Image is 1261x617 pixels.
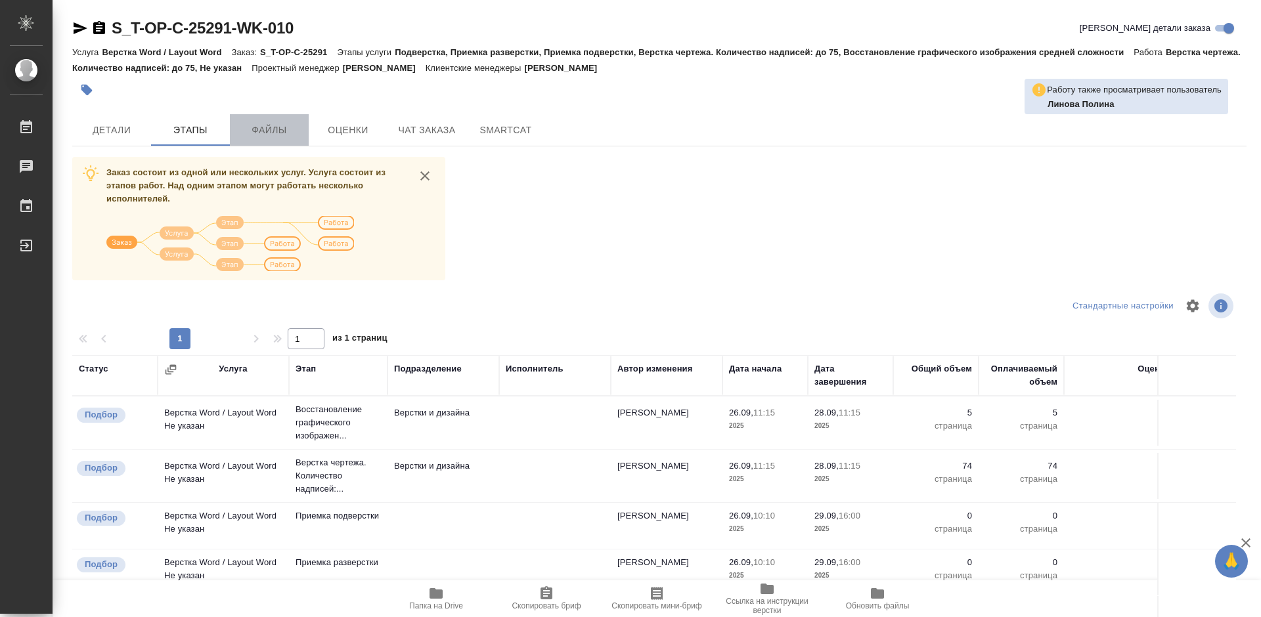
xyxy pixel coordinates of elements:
[164,363,177,376] button: Сгруппировать
[1208,293,1236,318] span: Посмотреть информацию
[839,511,860,521] p: 16:00
[729,419,801,433] p: 2025
[753,557,775,567] p: 10:10
[112,19,294,37] a: S_T-OP-C-25291-WK-010
[1080,22,1210,35] span: [PERSON_NAME] детали заказа
[85,408,118,421] p: Подбор
[317,122,380,138] span: Оценки
[85,511,118,524] p: Подбор
[72,47,102,57] p: Услуга
[1134,47,1166,57] p: Работа
[252,63,342,73] p: Проектный менеджер
[387,453,499,499] td: Верстки и дизайна
[296,509,381,522] p: Приемка подверстки
[900,419,972,433] p: страница
[900,569,972,582] p: страница
[729,473,801,486] p: 2025
[343,63,426,73] p: [PERSON_NAME]
[296,403,381,442] p: Восстановление графического изображен...
[512,601,581,610] span: Скопировать бриф
[506,362,564,375] div: Исполнитель
[296,556,381,569] p: Приемка разверстки
[611,503,722,549] td: [PERSON_NAME]
[158,453,289,499] td: Верстка Word / Layout Word Не указан
[985,522,1057,536] p: страница
[720,597,814,615] span: Ссылка на инструкции верстки
[337,47,395,57] p: Этапы услуги
[729,557,753,567] p: 26.09,
[395,47,1134,57] p: Подверстка, Приемка разверстки, Приемка подверстки, Верстка чертежа. Количество надписей: до 75, ...
[900,509,972,522] p: 0
[611,453,722,499] td: [PERSON_NAME]
[1177,290,1208,322] span: Настроить таблицу
[72,75,101,104] button: Добавить тэг
[332,330,387,349] span: из 1 страниц
[1215,545,1248,578] button: 🙏
[1220,547,1243,575] span: 🙏
[85,461,118,475] p: Подбор
[238,122,301,138] span: Файлы
[985,509,1057,522] p: 0
[387,400,499,446] td: Верстки и дизайна
[814,511,839,521] p: 29.09,
[729,569,801,582] p: 2025
[158,503,289,549] td: Верстка Word / Layout Word Не указан
[985,556,1057,569] p: 0
[232,47,260,57] p: Заказ:
[814,461,839,471] p: 28.09,
[753,511,775,521] p: 10:10
[900,522,972,536] p: страница
[912,362,972,375] div: Общий объем
[839,461,860,471] p: 11:15
[395,122,458,138] span: Чат заказа
[474,122,537,138] span: SmartCat
[839,408,860,417] p: 11:15
[814,419,887,433] p: 2025
[814,557,839,567] p: 29.09,
[611,601,701,610] span: Скопировать мини-бриф
[158,400,289,446] td: Верстка Word / Layout Word Не указан
[729,511,753,521] p: 26.09,
[985,473,1057,486] p: страница
[900,556,972,569] p: 0
[900,406,972,419] p: 5
[822,580,933,617] button: Обновить файлы
[814,473,887,486] p: 2025
[729,408,753,417] p: 26.09,
[839,557,860,567] p: 16:00
[91,20,107,36] button: Скопировать ссылку
[85,558,118,571] p: Подбор
[426,63,525,73] p: Клиентские менеджеры
[729,522,801,536] p: 2025
[102,47,231,57] p: Верстка Word / Layout Word
[985,569,1057,582] p: страница
[602,580,712,617] button: Скопировать мини-бриф
[1069,296,1177,316] div: split button
[1048,98,1222,111] p: Линова Полина
[814,362,887,389] div: Дата завершения
[900,459,972,473] p: 74
[712,580,822,617] button: Ссылка на инструкции верстки
[985,459,1057,473] p: 74
[985,419,1057,433] p: страница
[524,63,607,73] p: [PERSON_NAME]
[1138,362,1169,375] div: Оценка
[611,400,722,446] td: [PERSON_NAME]
[381,580,491,617] button: Папка на Drive
[753,408,775,417] p: 11:15
[729,461,753,471] p: 26.09,
[846,601,910,610] span: Обновить файлы
[985,406,1057,419] p: 5
[491,580,602,617] button: Скопировать бриф
[219,362,247,375] div: Услуга
[814,522,887,536] p: 2025
[159,122,222,138] span: Этапы
[729,362,782,375] div: Дата начала
[409,601,463,610] span: Папка на Drive
[617,362,692,375] div: Автор изменения
[79,362,108,375] div: Статус
[80,122,143,138] span: Детали
[415,166,435,186] button: close
[296,456,381,496] p: Верстка чертежа. Количество надписей:...
[106,167,386,203] span: Заказ состоит из одной или нескольких услуг. Услуга состоит из этапов работ. Над одним этапом мог...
